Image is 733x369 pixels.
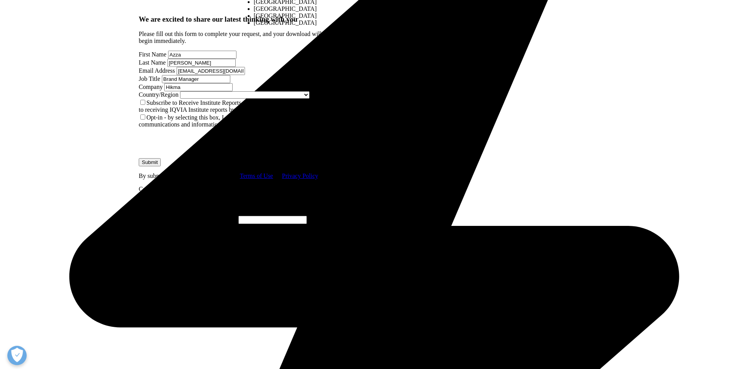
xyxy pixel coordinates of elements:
[139,75,160,82] label: Job Title
[140,114,145,120] input: Opt-in - by selecting this box, I consent to receiving marketing communications and information a...
[240,173,273,179] a: Terms of Use
[139,67,175,74] label: Email Address
[140,100,145,105] input: Subscribe to Receive Institute Reports - by selecting this box, I consent to receiving IQVIA Inst...
[139,114,304,128] label: Opt-in - by selecting this box, I consent to receiving marketing communications and information a...
[139,15,326,24] h3: We are excited to share our latest thinking with you
[139,59,166,66] label: Last Name
[139,186,326,200] p: Copyright © [DATE]-[DATE] IQVIA Holdings Inc. and its affiliates. All rights reserved.
[139,173,326,179] p: By submitting this form you agree to our and .
[282,173,318,179] a: Privacy Policy
[139,51,167,58] label: First Name
[139,128,256,158] iframe: reCAPTCHA
[254,19,327,26] li: [GEOGRAPHIC_DATA]
[139,31,326,44] p: Please fill out this form to complete your request, and your download will begin immediately.
[139,99,323,113] label: Subscribe to Receive Institute Reports - by selecting this box, I consent to receiving IQVIA Inst...
[254,5,327,12] li: [GEOGRAPHIC_DATA]
[139,158,161,166] input: Submit
[7,346,27,365] button: Open Preferences
[254,12,327,19] li: [GEOGRAPHIC_DATA]
[139,84,163,90] label: Company
[139,91,179,98] label: Country/Region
